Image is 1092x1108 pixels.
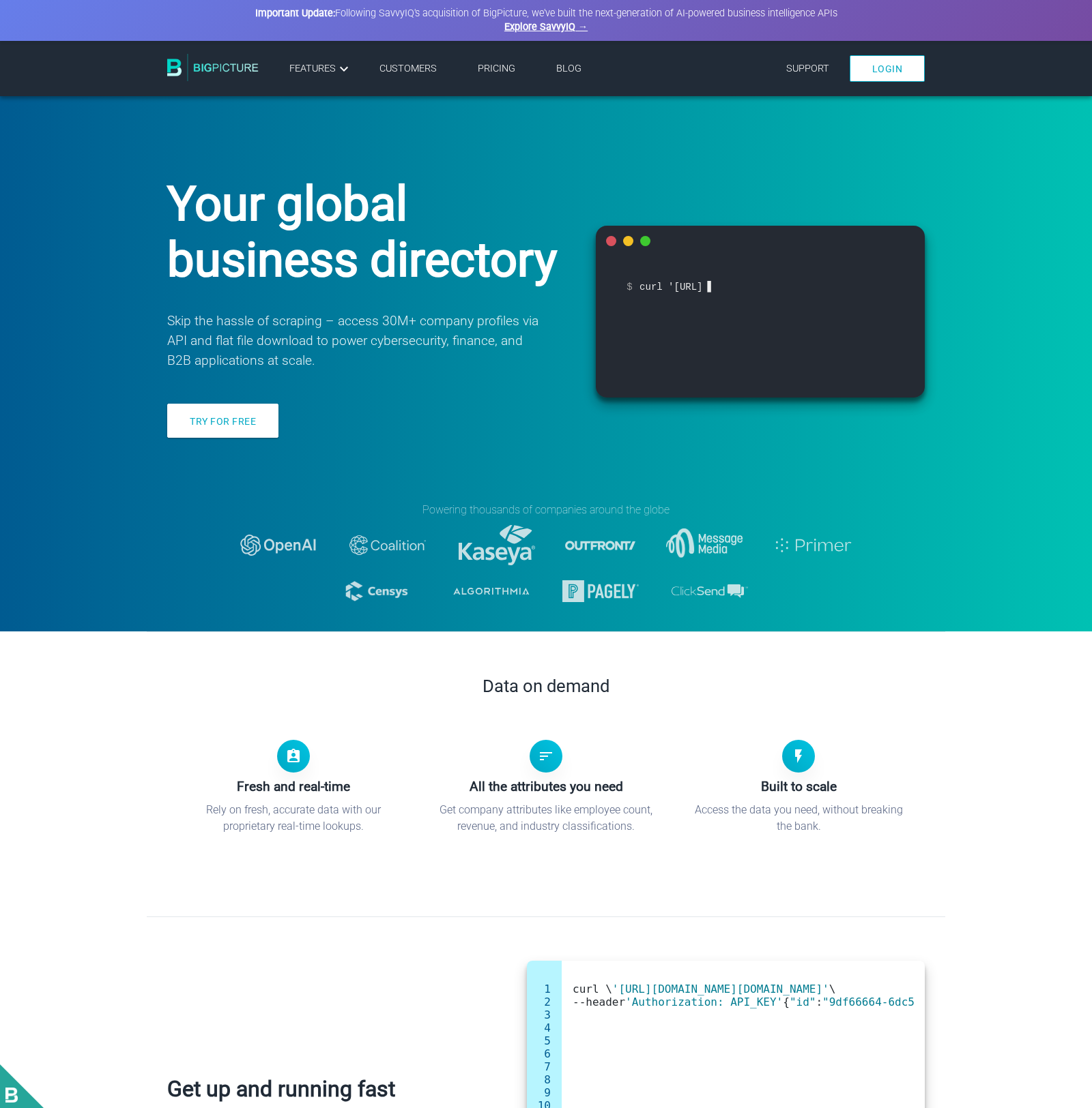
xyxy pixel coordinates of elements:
[790,995,816,1008] span: "id"
[167,404,278,438] a: Try for free
[850,55,925,82] a: Login
[167,312,541,370] p: Skip the hassle of scraping – access 30M+ company profiles via API and flat file download to powe...
[822,995,1072,1008] span: "9df66664-6dc5-4ba6-b678-0ead238e6cd8"
[672,584,748,598] img: logo-clicksend.svg
[184,802,403,835] p: Rely on fresh, accurate data with our proprietary real-time lookups.
[689,802,908,835] p: Access the data you need, without breaking the bank.
[167,676,925,696] h2: Data on demand
[453,588,530,595] img: logo-algorithmia.svg
[627,277,894,297] span: curl '[URL]
[349,535,426,555] img: logo-coalition-2.svg
[436,802,656,835] p: Get company attributes like employee count, revenue, and industry classifications.
[184,779,403,795] h3: Fresh and real-time
[666,528,743,561] img: message-media.svg
[625,995,783,1008] span: 'Authorization: API_KEY'
[5,1088,18,1103] img: BigPicture-logo-whitev2.png
[167,1076,479,1102] h2: Get up and running fast
[562,507,639,584] img: logo-outfront.svg
[689,779,908,795] h3: Built to scale
[612,983,829,995] span: '[URL][DOMAIN_NAME][DOMAIN_NAME]'
[289,61,352,77] a: Features
[167,176,562,288] h1: Your global business directory
[459,525,535,565] img: logo-kaseya.svg
[775,538,852,552] img: logo-primer.svg
[436,779,656,795] h3: All the attributes you need
[344,578,420,604] img: logo-censys.svg
[562,580,639,602] img: logo-pagely.svg
[240,535,317,555] img: logo-openai.svg
[167,54,259,81] img: BigPicture.io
